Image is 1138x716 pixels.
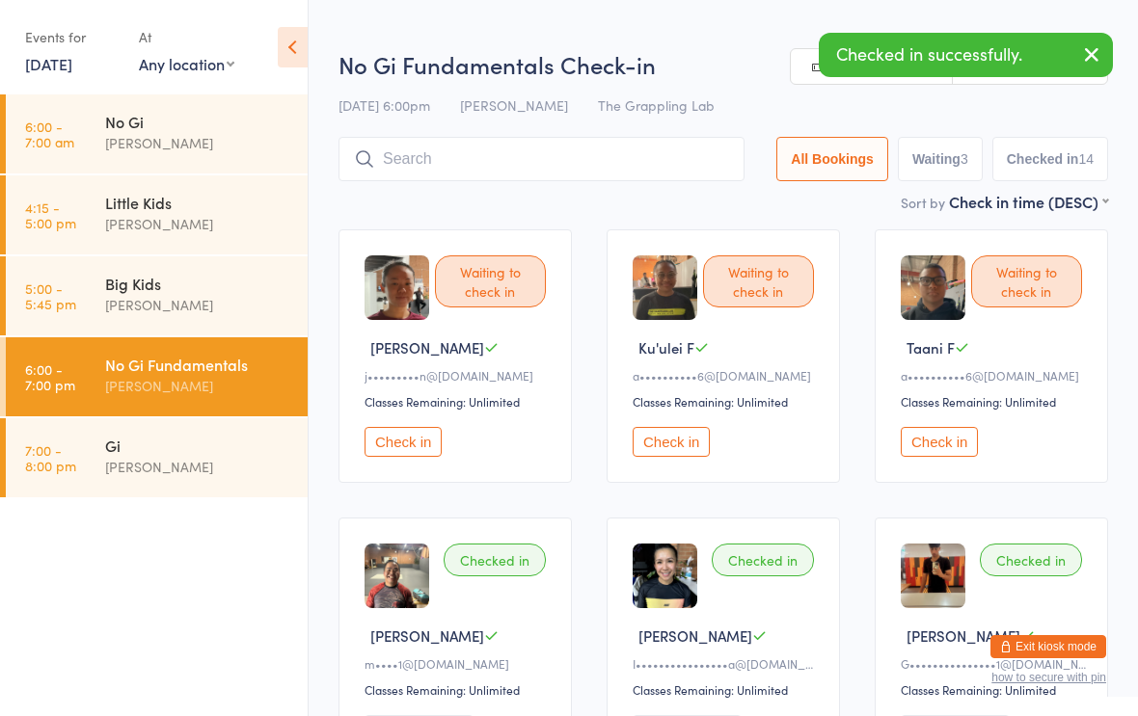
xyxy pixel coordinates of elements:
div: Checked in [980,544,1082,576]
div: At [139,21,234,53]
div: Classes Remaining: Unlimited [901,393,1088,410]
span: Taani F [907,337,955,358]
div: Big Kids [105,273,291,294]
div: Classes Remaining: Unlimited [365,393,552,410]
time: 4:15 - 5:00 pm [25,199,76,230]
div: Waiting to check in [703,255,814,307]
div: Gi [105,435,291,456]
div: j•••••••••n@[DOMAIN_NAME] [365,367,552,384]
span: [PERSON_NAME] [370,625,484,646]
img: image1754389417.png [901,544,965,608]
div: a••••••••••6@[DOMAIN_NAME] [901,367,1088,384]
div: Classes Remaining: Unlimited [901,681,1088,698]
div: Classes Remaining: Unlimited [633,393,820,410]
img: image1729542497.png [633,544,697,608]
input: Search [339,137,745,181]
a: [DATE] [25,53,72,74]
a: 5:00 -5:45 pmBig Kids[PERSON_NAME] [6,256,308,335]
span: [PERSON_NAME] [370,337,484,358]
div: 3 [961,151,968,167]
span: [DATE] 6:00pm [339,95,430,115]
div: [PERSON_NAME] [105,456,291,478]
label: Sort by [901,193,945,212]
div: Check in time (DESC) [949,191,1108,212]
a: 6:00 -7:00 amNo Gi[PERSON_NAME] [6,94,308,173]
a: 7:00 -8:00 pmGi[PERSON_NAME] [6,418,308,497]
div: m••••1@[DOMAIN_NAME] [365,655,552,672]
div: [PERSON_NAME] [105,213,291,235]
img: image1752278428.png [633,255,697,320]
div: Waiting to check in [435,255,546,307]
div: Events for [25,21,120,53]
div: Any location [139,53,234,74]
div: Classes Remaining: Unlimited [365,681,552,698]
img: image1724066378.png [365,544,429,608]
span: The Grappling Lab [598,95,715,115]
img: image1751961880.png [901,255,965,320]
div: Classes Remaining: Unlimited [633,681,820,698]
button: Check in [901,427,978,457]
div: G•••••••••••••••1@[DOMAIN_NAME] [901,655,1088,672]
div: [PERSON_NAME] [105,132,291,154]
h2: No Gi Fundamentals Check-in [339,48,1108,80]
span: [PERSON_NAME] [907,625,1020,646]
div: Little Kids [105,192,291,213]
div: Checked in successfully. [819,33,1113,77]
span: [PERSON_NAME] [460,95,568,115]
time: 6:00 - 7:00 pm [25,361,75,392]
button: Waiting3 [898,137,983,181]
div: Checked in [444,544,546,576]
a: 6:00 -7:00 pmNo Gi Fundamentals[PERSON_NAME] [6,337,308,416]
img: image1746696097.png [365,255,429,320]
span: [PERSON_NAME] [638,625,752,646]
button: Check in [365,427,442,457]
div: 14 [1078,151,1094,167]
button: Checked in14 [992,137,1108,181]
time: 6:00 - 7:00 am [25,119,74,149]
div: Waiting to check in [971,255,1082,307]
div: No Gi Fundamentals [105,354,291,375]
span: Ku'ulei F [638,337,694,358]
div: [PERSON_NAME] [105,375,291,397]
button: Exit kiosk mode [990,635,1106,658]
button: how to secure with pin [991,671,1106,684]
div: [PERSON_NAME] [105,294,291,316]
div: Checked in [712,544,814,576]
button: All Bookings [776,137,888,181]
div: No Gi [105,111,291,132]
button: Check in [633,427,710,457]
div: a••••••••••6@[DOMAIN_NAME] [633,367,820,384]
a: 4:15 -5:00 pmLittle Kids[PERSON_NAME] [6,175,308,254]
div: I••••••••••••••••a@[DOMAIN_NAME] [633,655,820,672]
time: 5:00 - 5:45 pm [25,280,76,311]
time: 7:00 - 8:00 pm [25,442,76,473]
